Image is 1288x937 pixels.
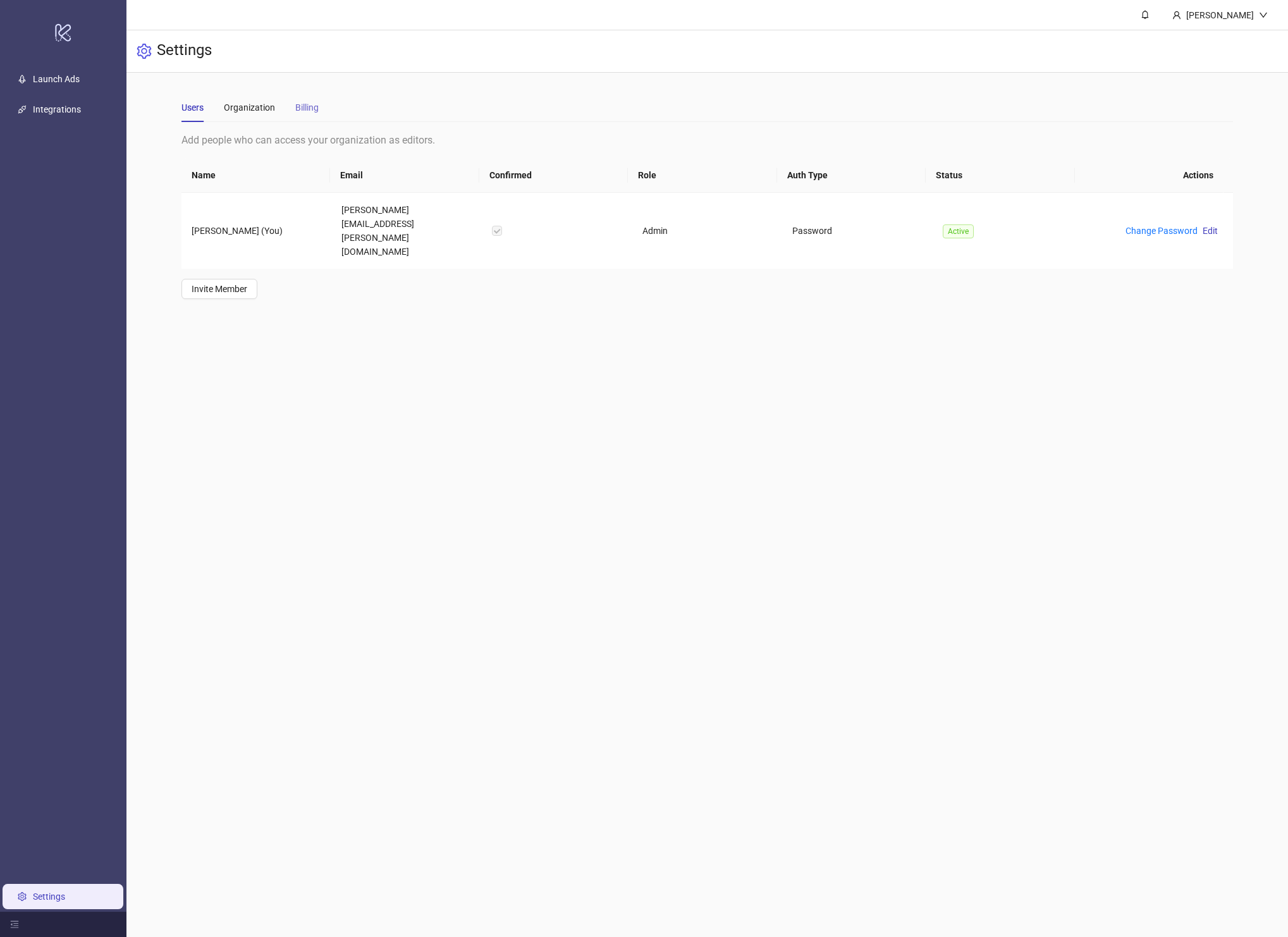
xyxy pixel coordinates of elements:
a: Change Password [1125,226,1198,236]
h3: Settings [157,40,212,62]
a: Settings [33,891,65,902]
span: setting [137,44,152,59]
a: Launch Ads [33,74,80,84]
td: [PERSON_NAME] (You) [181,193,332,269]
span: Edit [1203,226,1218,236]
div: Users [181,101,204,114]
span: Active [943,224,974,238]
a: Integrations [33,104,81,114]
span: down [1259,11,1268,20]
td: Admin [632,193,783,269]
th: Email [330,158,479,193]
th: Confirmed [479,158,629,193]
span: Invite Member [192,284,247,294]
th: Role [628,158,777,193]
div: Billing [295,101,319,114]
div: Organization [224,101,275,114]
button: Edit [1198,223,1223,238]
span: user [1172,11,1181,20]
td: Password [782,193,933,269]
span: menu-fold [10,920,19,929]
div: [PERSON_NAME] [1181,8,1259,22]
td: [PERSON_NAME][EMAIL_ADDRESS][PERSON_NAME][DOMAIN_NAME] [331,193,482,269]
th: Auth Type [777,158,926,193]
th: Status [926,158,1075,193]
button: Invite Member [181,279,257,299]
th: Name [181,158,331,193]
span: bell [1141,10,1150,19]
th: Actions [1075,158,1224,193]
div: Add people who can access your organization as editors. [181,132,1234,148]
